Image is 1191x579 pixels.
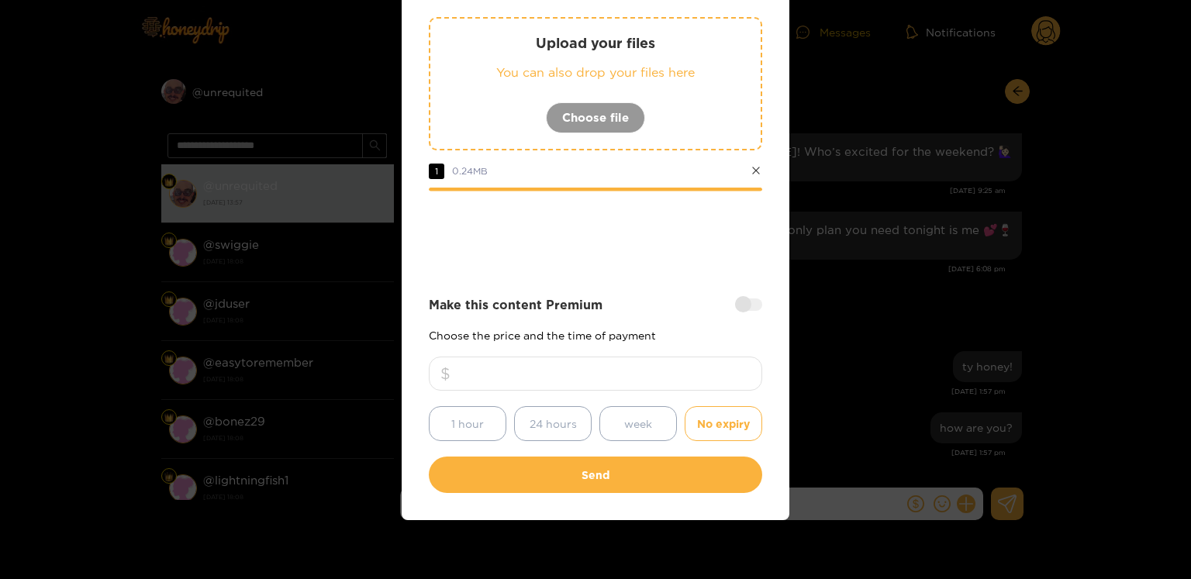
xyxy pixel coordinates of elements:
[624,415,652,433] span: week
[429,406,506,441] button: 1 hour
[461,64,730,81] p: You can also drop your files here
[429,296,602,314] strong: Make this content Premium
[685,406,762,441] button: No expiry
[429,329,762,341] p: Choose the price and the time of payment
[599,406,677,441] button: week
[429,457,762,493] button: Send
[697,415,750,433] span: No expiry
[530,415,577,433] span: 24 hours
[461,34,730,52] p: Upload your files
[514,406,592,441] button: 24 hours
[452,166,488,176] span: 0.24 MB
[451,415,484,433] span: 1 hour
[429,164,444,179] span: 1
[546,102,645,133] button: Choose file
